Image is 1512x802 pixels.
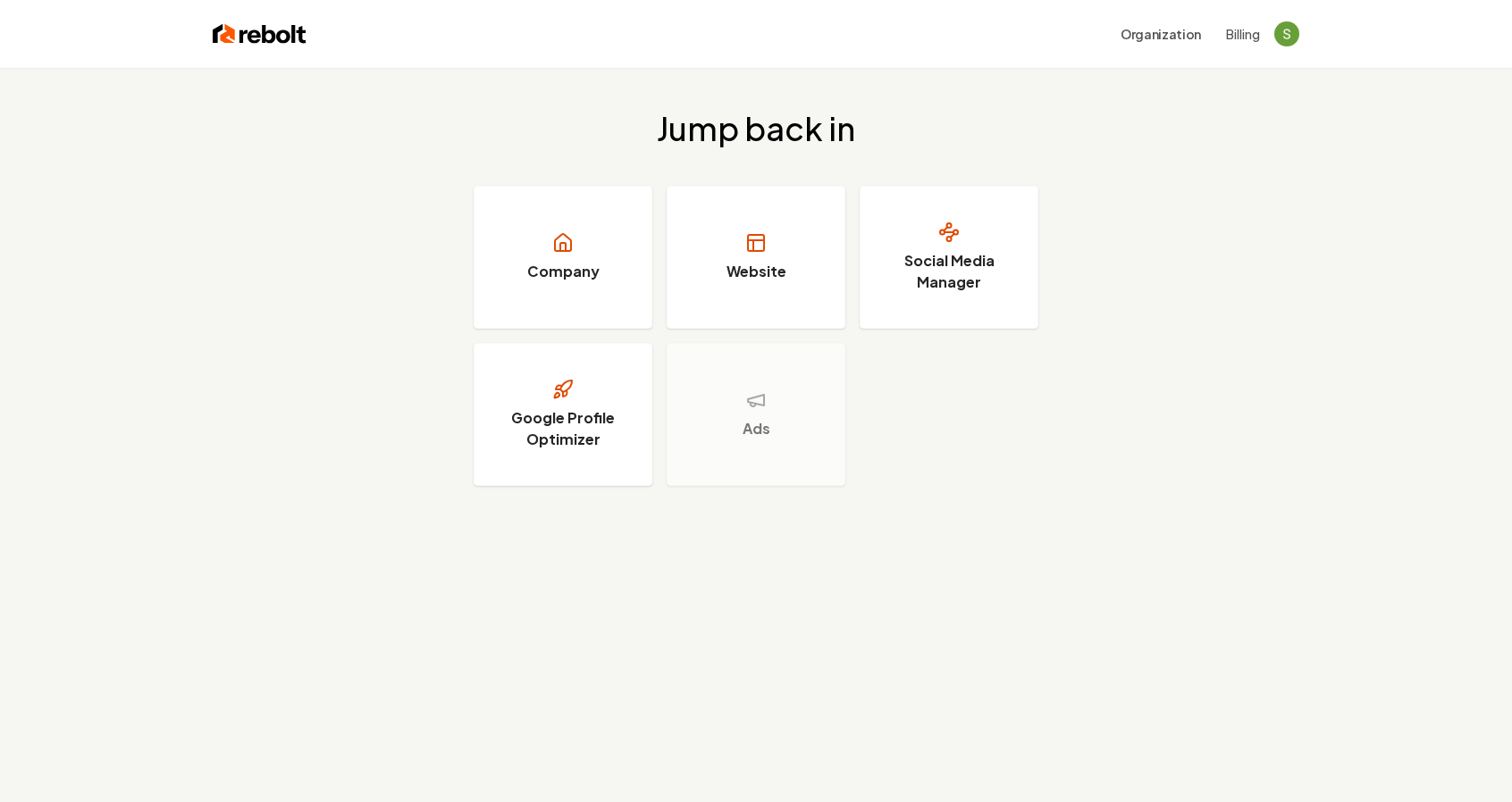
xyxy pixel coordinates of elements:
[1274,21,1299,46] button: Open user button
[474,343,652,486] a: Google Profile Optimizer
[657,111,855,146] h2: Jump back in
[527,261,600,282] h3: Company
[213,21,307,46] img: Rebolt Logo
[1226,25,1260,43] button: Billing
[667,186,845,329] a: Website
[496,407,630,450] h3: Google Profile Optimizer
[727,261,786,282] h3: Website
[860,186,1038,329] a: Social Media Manager
[882,250,1016,293] h3: Social Media Manager
[743,418,770,439] h3: Ads
[1110,18,1212,50] button: Organization
[474,186,652,329] a: Company
[1274,21,1299,46] img: Sales Champion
